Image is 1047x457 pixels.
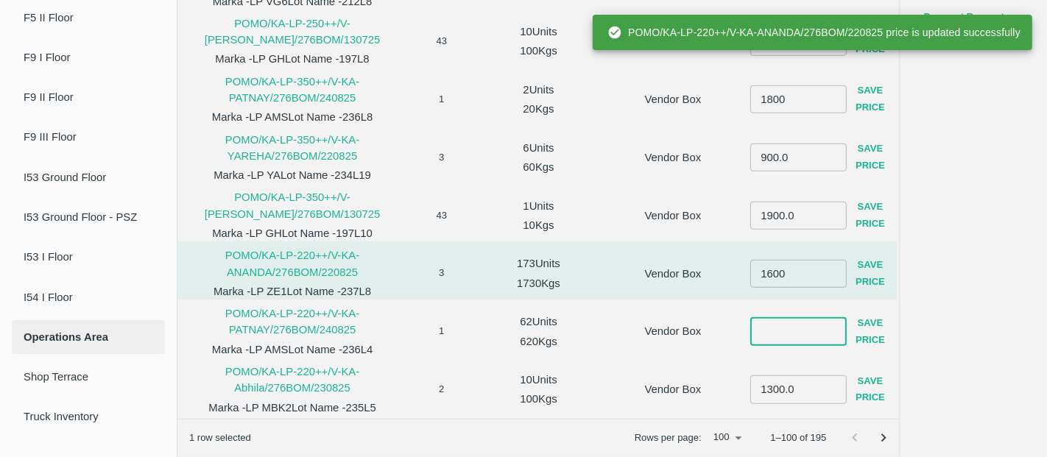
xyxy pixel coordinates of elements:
[645,381,702,397] p: Vendor Box
[401,183,476,241] div: 43
[645,323,702,339] p: Vendor Box
[183,132,401,165] p: POMO/KA-LP-350++/V-KA-YAREHA/276BOM/220825
[520,372,557,388] div: 10 Units
[401,126,476,184] div: 3
[24,369,153,385] span: Shop Terrace
[24,129,153,145] span: F9 III Floor
[520,313,557,330] div: 62 Units
[183,305,401,339] p: POMO/KA-LP-220++/V-KA-PATNAY/276BOM/240825
[24,329,153,345] span: Operations Area
[847,78,894,121] button: Save Price
[924,9,1009,26] button: Payment Requests
[870,424,898,452] button: Go to next page
[520,391,557,407] div: 100 Kgs
[645,208,702,224] p: Vendor Box
[847,311,894,353] button: Save Price
[708,428,747,448] div: 100
[24,289,153,305] span: I54 I Floor
[517,255,560,272] div: 173 Units
[520,43,557,59] div: 100 Kgs
[847,252,894,295] button: Save Price
[189,431,251,445] div: 1 row selected
[645,91,702,107] p: Vendor Box
[847,369,894,411] button: Save Price
[401,68,476,126] div: 1
[523,198,554,214] div: 1 Units
[523,82,554,98] div: 2 Units
[401,241,476,300] div: 3
[401,10,476,68] div: 43
[523,159,554,175] div: 60 Kgs
[523,217,554,233] div: 10 Kgs
[24,49,153,65] span: F9 I Floor
[208,399,376,415] p: Marka - LP MBK2 Lot Name - 235L5
[215,51,369,67] p: Marka - LP GH Lot Name - 197L8
[214,167,371,183] p: Marka - LP YA Lot Name - 234L19
[401,300,476,358] div: 1
[24,169,153,185] span: I53 Ground Floor
[183,15,401,49] p: POMO/KA-LP-250++/V-[PERSON_NAME]/276BOM/130725
[214,283,371,300] p: Marka - LP ZE1 Lot Name - 237L8
[24,209,153,225] span: I53 Ground Floor - PSZ
[183,74,401,107] p: POMO/KA-LP-350++/V-KA-PATNAY/276BOM/240825
[517,275,560,291] div: 1730 Kgs
[24,10,153,26] span: F5 II Floor
[183,189,401,222] p: POMO/KA-LP-350++/V-[PERSON_NAME]/276BOM/130725
[24,249,153,265] span: I53 I Floor
[212,109,373,125] p: Marka - LP AMS Lot Name - 236L8
[401,358,476,416] div: 2
[212,341,373,358] p: Marka - LP AMS Lot Name - 236L4
[183,364,401,397] p: POMO/KA-LP-220++/V-KA-Abhila/276BOM/230825
[847,21,894,63] button: Save Price
[520,333,557,349] div: 620 Kgs
[520,24,557,40] div: 10 Units
[607,19,1020,46] div: POMO/KA-LP-220++/V-KA-ANANDA/276BOM/220825 price is updated successfully
[523,140,554,156] div: 6 Units
[771,431,827,445] p: 1–100 of 195
[847,194,894,237] button: Save Price
[635,431,702,445] p: Rows per page:
[212,225,373,241] p: Marka - LP GH Lot Name - 197L10
[645,149,702,166] p: Vendor Box
[24,408,153,425] span: Truck Inventory
[847,136,894,179] button: Save Price
[523,101,554,117] div: 20 Kgs
[183,247,401,280] p: POMO/KA-LP-220++/V-KA-ANANDA/276BOM/220825
[24,89,153,105] span: F9 II Floor
[645,265,702,281] p: Vendor Box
